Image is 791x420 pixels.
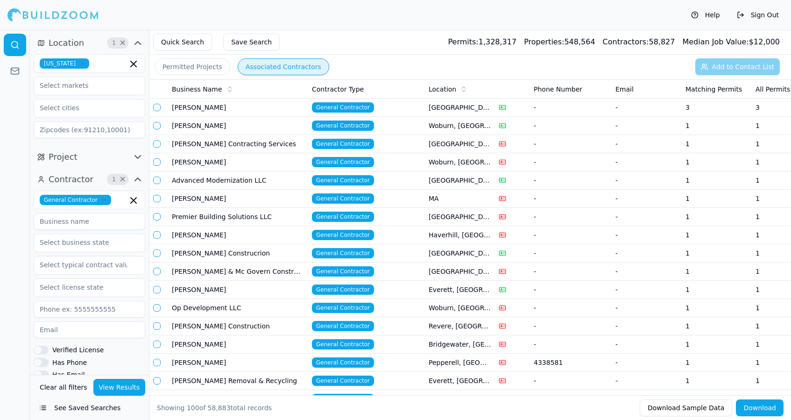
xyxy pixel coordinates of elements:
td: - [612,299,682,317]
td: - [530,281,612,299]
span: General Contractor [40,195,111,205]
td: 1 [682,244,752,263]
td: 1 [682,171,752,190]
td: [PERSON_NAME] [168,335,308,354]
button: Project [34,149,145,164]
span: Contractors: [603,37,649,46]
span: General Contractor [312,102,374,113]
td: 1 [682,153,752,171]
span: General Contractor [312,230,374,240]
td: 1 [682,263,752,281]
td: [GEOGRAPHIC_DATA], [GEOGRAPHIC_DATA] [425,208,495,226]
td: [PERSON_NAME] Construcrion [168,244,308,263]
td: 1 [682,299,752,317]
span: Email [615,85,634,94]
td: - [530,99,612,117]
td: - [530,390,612,408]
td: Woburn, [GEOGRAPHIC_DATA] [425,117,495,135]
td: 1 [682,390,752,408]
button: Help [686,7,725,22]
td: Bridgewater, [GEOGRAPHIC_DATA] [425,335,495,354]
span: 4338581 [534,358,608,367]
td: - [612,99,682,117]
td: [PERSON_NAME] Removal & Recycling [168,372,308,390]
td: 1 [682,208,752,226]
span: General Contractor [312,139,374,149]
td: - [612,263,682,281]
td: Woburn, [GEOGRAPHIC_DATA] [425,299,495,317]
span: 1 [109,38,119,48]
div: 1,328,317 [448,36,516,48]
td: Woburn, [GEOGRAPHIC_DATA] [425,153,495,171]
span: Properties: [524,37,564,46]
td: - [530,190,612,208]
td: Advanced Modernization LLC [168,171,308,190]
td: [GEOGRAPHIC_DATA], [GEOGRAPHIC_DATA] [425,390,495,408]
button: Associated Contractors [238,58,329,75]
td: [GEOGRAPHIC_DATA], [GEOGRAPHIC_DATA] [425,244,495,263]
td: - [530,263,612,281]
td: - [612,226,682,244]
td: - [530,208,612,226]
span: General Contractor [312,357,374,368]
td: 1 [682,281,752,299]
td: [PERSON_NAME] [168,190,308,208]
td: - [612,372,682,390]
td: [PERSON_NAME] Construction [168,317,308,335]
span: Phone Number [534,85,582,94]
td: Premier Building Solutions LLC [168,208,308,226]
td: - [530,135,612,153]
button: Quick Search [153,34,212,50]
input: Select markets [34,77,133,94]
label: Has Phone [52,359,87,366]
td: 1 [682,117,752,135]
button: Permitted Projects [155,58,230,75]
span: General Contractor [312,212,374,222]
span: Contractor Type [312,85,364,94]
td: - [530,117,612,135]
span: All Permits [756,85,790,94]
td: - [612,135,682,153]
button: Sign Out [732,7,784,22]
td: - [530,299,612,317]
span: General Contractor [312,193,374,204]
td: [PERSON_NAME] [168,281,308,299]
td: - [612,208,682,226]
div: 58,827 [603,36,675,48]
input: Select typical contract value [34,256,133,273]
td: [GEOGRAPHIC_DATA], [GEOGRAPHIC_DATA] [425,135,495,153]
span: General Contractor [312,339,374,349]
td: 1 [682,354,752,372]
td: [GEOGRAPHIC_DATA], [GEOGRAPHIC_DATA] [425,263,495,281]
td: Op Development LLC [168,299,308,317]
span: Permits: [448,37,478,46]
label: Has Email [52,371,85,378]
td: - [612,244,682,263]
td: [PERSON_NAME] Contracting Services [168,135,308,153]
td: [PERSON_NAME] [168,117,308,135]
div: 548,564 [524,36,595,48]
span: General Contractor [312,321,374,331]
span: Clear Contractor filters [119,177,126,182]
td: - [612,354,682,372]
td: Everett, [GEOGRAPHIC_DATA] [425,281,495,299]
button: Clear all filters [37,379,90,396]
button: Download [736,399,784,416]
td: [PERSON_NAME] [168,153,308,171]
td: Revere, [GEOGRAPHIC_DATA] [425,317,495,335]
td: - [612,171,682,190]
input: Email [34,321,145,338]
td: Haverhill, [GEOGRAPHIC_DATA] [425,226,495,244]
td: [GEOGRAPHIC_DATA], [GEOGRAPHIC_DATA] [425,99,495,117]
span: General Contractor [312,121,374,131]
td: 1 [682,317,752,335]
span: General Contractor [312,266,374,277]
td: 1 [682,372,752,390]
span: General Contractor [312,376,374,386]
div: $ 12,000 [682,36,780,48]
td: - [530,244,612,263]
td: 3 [682,99,752,117]
span: General Contractor [312,285,374,295]
td: - [612,281,682,299]
span: 58,883 [208,404,231,412]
